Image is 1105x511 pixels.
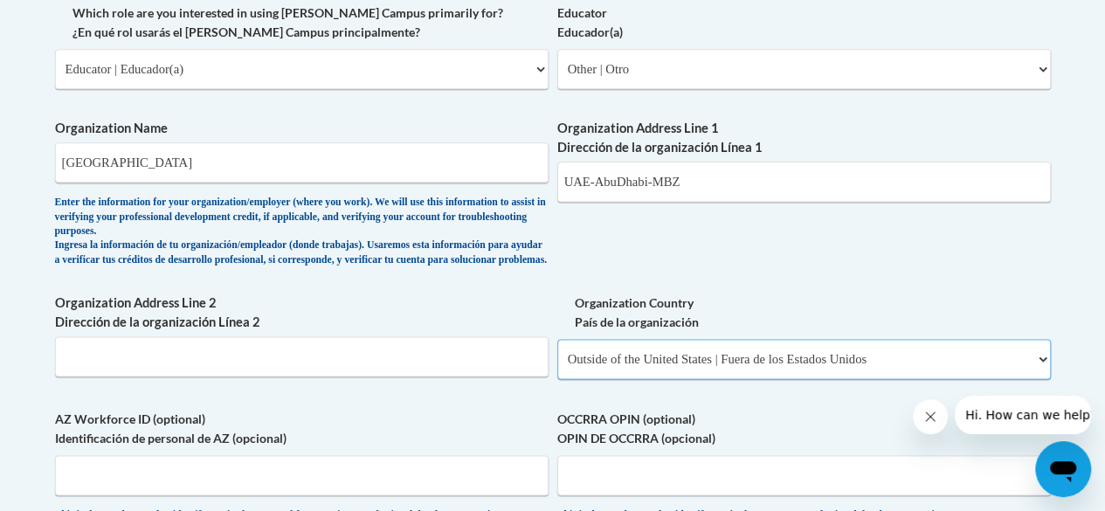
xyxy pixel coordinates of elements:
[913,399,948,434] iframe: Close message
[1035,441,1091,497] iframe: Button to launch messaging window
[557,3,1051,42] label: Educator Educador(a)
[55,142,549,183] input: Metadata input
[557,410,1051,448] label: OCCRRA OPIN (optional) OPIN DE OCCRRA (opcional)
[55,410,549,448] label: AZ Workforce ID (optional) Identificación de personal de AZ (opcional)
[10,12,142,26] span: Hi. How can we help?
[55,336,549,376] input: Metadata input
[55,196,549,267] div: Enter the information for your organization/employer (where you work). We will use this informati...
[557,162,1051,202] input: Metadata input
[55,3,549,42] label: Which role are you interested in using [PERSON_NAME] Campus primarily for? ¿En qué rol usarás el ...
[557,119,1051,157] label: Organization Address Line 1 Dirección de la organización Línea 1
[557,293,1051,332] label: Organization Country País de la organización
[55,293,549,332] label: Organization Address Line 2 Dirección de la organización Línea 2
[955,396,1091,434] iframe: Message from company
[55,119,549,138] label: Organization Name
